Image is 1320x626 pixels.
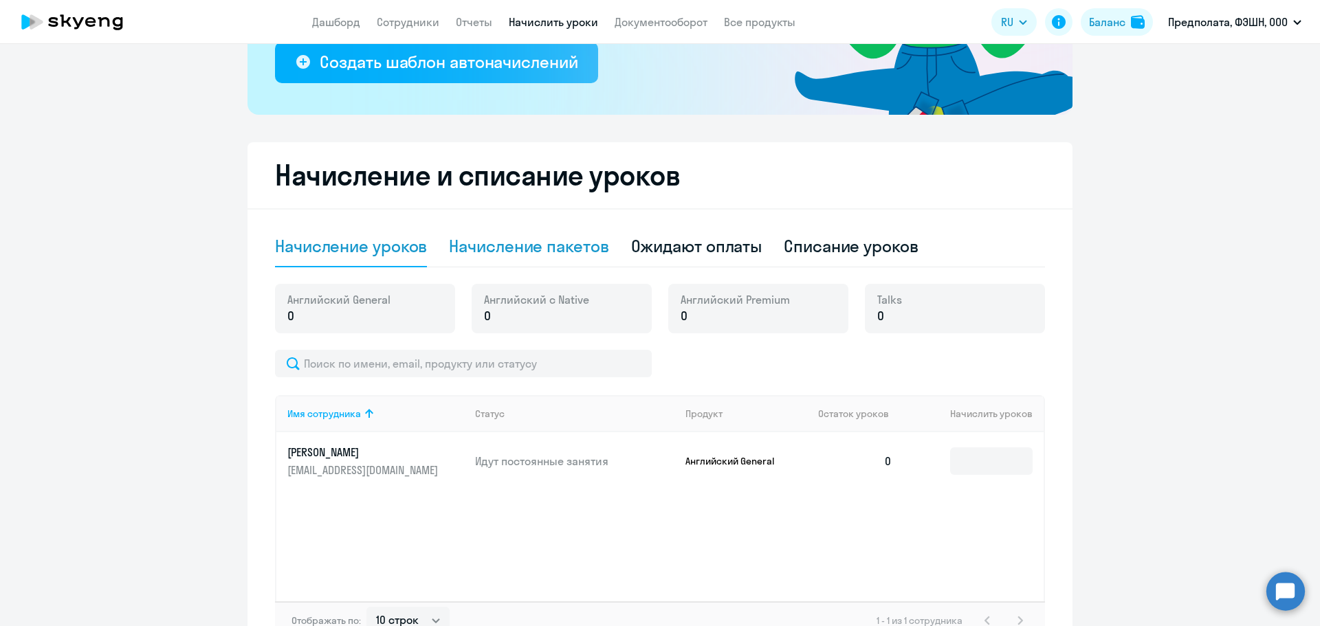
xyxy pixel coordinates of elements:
[631,235,762,257] div: Ожидают оплаты
[475,407,505,420] div: Статус
[484,307,491,325] span: 0
[991,8,1037,36] button: RU
[320,51,577,73] div: Создать шаблон автоначислений
[818,407,889,420] span: Остаток уроков
[475,407,674,420] div: Статус
[1001,14,1013,30] span: RU
[1161,5,1308,38] button: Предполата, ФЭШН, ООО
[287,307,294,325] span: 0
[312,15,360,29] a: Дашборд
[287,407,464,420] div: Имя сотрудника
[1089,14,1125,30] div: Баланс
[685,407,723,420] div: Продукт
[724,15,795,29] a: Все продукты
[509,15,598,29] a: Начислить уроки
[275,235,427,257] div: Начисление уроков
[449,235,608,257] div: Начисление пакетов
[685,455,789,467] p: Английский General
[681,307,687,325] span: 0
[287,292,390,307] span: Английский General
[287,407,361,420] div: Имя сотрудника
[615,15,707,29] a: Документооборот
[685,407,808,420] div: Продукт
[287,445,464,478] a: [PERSON_NAME][EMAIL_ADDRESS][DOMAIN_NAME]
[1081,8,1153,36] button: Балансbalance
[1168,14,1288,30] p: Предполата, ФЭШН, ООО
[818,407,903,420] div: Остаток уроков
[1131,15,1145,29] img: balance
[275,42,598,83] button: Создать шаблон автоначислений
[903,395,1044,432] th: Начислить уроков
[275,159,1045,192] h2: Начисление и списание уроков
[287,462,441,478] p: [EMAIL_ADDRESS][DOMAIN_NAME]
[484,292,589,307] span: Английский с Native
[784,235,918,257] div: Списание уроков
[877,307,884,325] span: 0
[287,445,441,460] p: [PERSON_NAME]
[456,15,492,29] a: Отчеты
[377,15,439,29] a: Сотрудники
[275,350,652,377] input: Поиск по имени, email, продукту или статусу
[807,432,903,490] td: 0
[877,292,902,307] span: Talks
[681,292,790,307] span: Английский Premium
[475,454,674,469] p: Идут постоянные занятия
